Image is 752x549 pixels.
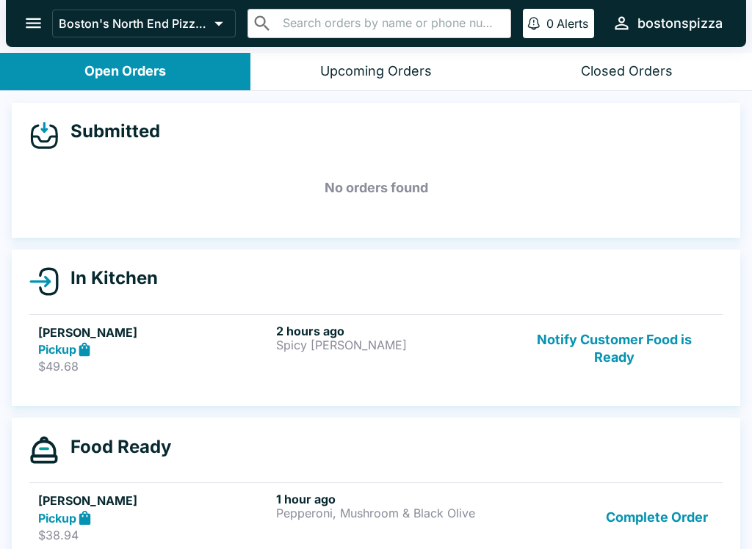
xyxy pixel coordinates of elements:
[38,342,76,357] strong: Pickup
[59,16,209,31] p: Boston's North End Pizza Bakery
[59,436,171,458] h4: Food Ready
[84,63,166,80] div: Open Orders
[581,63,673,80] div: Closed Orders
[557,16,588,31] p: Alerts
[29,314,723,383] a: [PERSON_NAME]Pickup$49.682 hours agoSpicy [PERSON_NAME]Notify Customer Food is Ready
[600,492,714,542] button: Complete Order
[38,324,270,341] h5: [PERSON_NAME]
[15,4,52,42] button: open drawer
[637,15,723,32] div: bostonspizza
[38,492,270,509] h5: [PERSON_NAME]
[546,16,554,31] p: 0
[52,10,236,37] button: Boston's North End Pizza Bakery
[59,267,158,289] h4: In Kitchen
[276,338,508,352] p: Spicy [PERSON_NAME]
[278,13,505,34] input: Search orders by name or phone number
[276,324,508,338] h6: 2 hours ago
[59,120,160,142] h4: Submitted
[276,492,508,506] h6: 1 hour ago
[320,63,432,80] div: Upcoming Orders
[38,511,76,526] strong: Pickup
[515,324,714,374] button: Notify Customer Food is Ready
[276,506,508,520] p: Pepperoni, Mushroom & Black Olive
[606,7,728,39] button: bostonspizza
[38,528,270,542] p: $38.94
[38,359,270,374] p: $49.68
[29,161,723,214] h5: No orders found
